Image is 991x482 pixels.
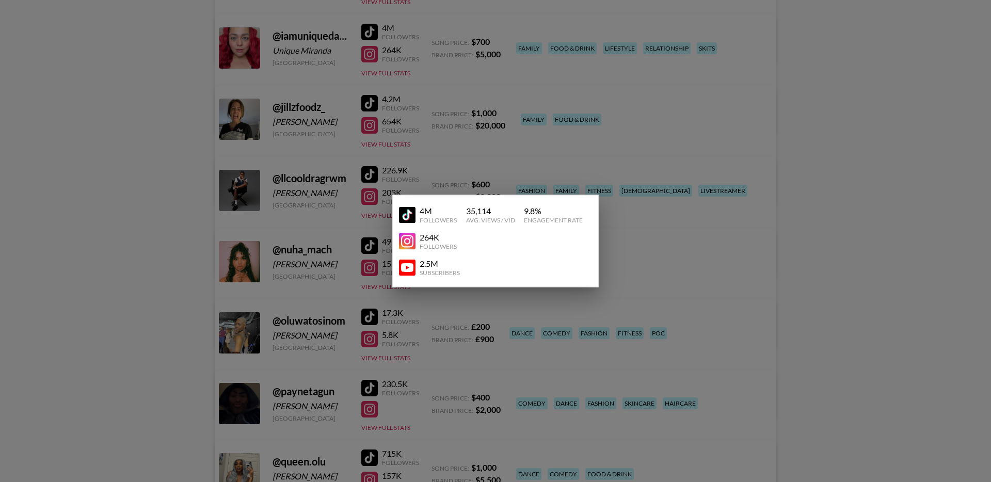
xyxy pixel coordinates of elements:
[420,232,457,243] div: 264K
[420,206,457,216] div: 4M
[420,243,457,250] div: Followers
[420,216,457,224] div: Followers
[466,216,515,224] div: Avg. Views / Vid
[399,206,415,223] img: YouTube
[420,259,460,269] div: 2.5M
[399,259,415,276] img: YouTube
[524,216,583,224] div: Engagement Rate
[466,206,515,216] div: 35,114
[420,269,460,277] div: Subscribers
[524,206,583,216] div: 9.8 %
[399,233,415,249] img: YouTube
